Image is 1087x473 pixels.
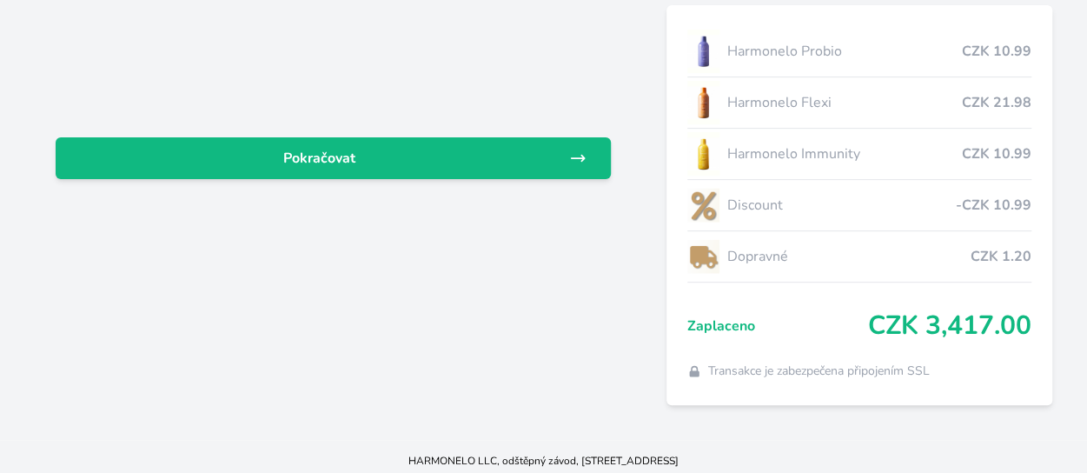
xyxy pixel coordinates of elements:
[962,143,1031,164] span: CZK 10.99
[687,183,720,227] img: discount-lo.png
[726,41,962,62] span: Harmonelo Probio
[962,92,1031,113] span: CZK 21.98
[726,143,962,164] span: Harmonelo Immunity
[726,92,962,113] span: Harmonelo Flexi
[708,363,930,380] span: Transakce je zabezpečena připojením SSL
[687,30,720,73] img: CLEAN_PROBIO_se_stinem_x-lo.jpg
[687,81,720,124] img: CLEAN_FLEXI_se_stinem_x-hi_(1)-lo.jpg
[726,246,971,267] span: Dopravné
[868,310,1031,342] span: CZK 3,417.00
[962,41,1031,62] span: CZK 10.99
[726,195,956,216] span: Discount
[687,316,868,336] span: Zaplaceno
[956,195,1031,216] span: -CZK 10.99
[56,137,611,179] a: Pokračovat
[687,235,720,278] img: delivery-lo.png
[687,132,720,176] img: IMMUNITY_se_stinem_x-lo.jpg
[971,246,1031,267] span: CZK 1.20
[70,148,569,169] span: Pokračovat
